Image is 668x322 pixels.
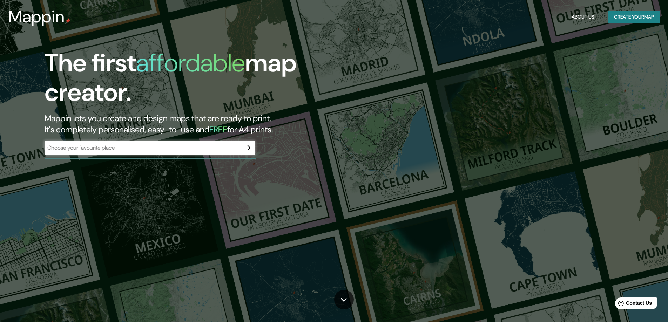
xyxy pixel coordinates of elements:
h3: Mappin [8,7,65,27]
button: About Us [569,11,597,23]
h1: The first map creator. [45,48,379,113]
button: Create yourmap [608,11,660,23]
iframe: Help widget launcher [606,295,660,314]
input: Choose your favourite place [45,144,241,152]
h1: affordable [136,47,245,79]
img: mappin-pin [65,18,70,24]
h2: Mappin lets you create and design maps that are ready to print. It's completely personalised, eas... [45,113,379,135]
h5: FREE [209,124,227,135]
